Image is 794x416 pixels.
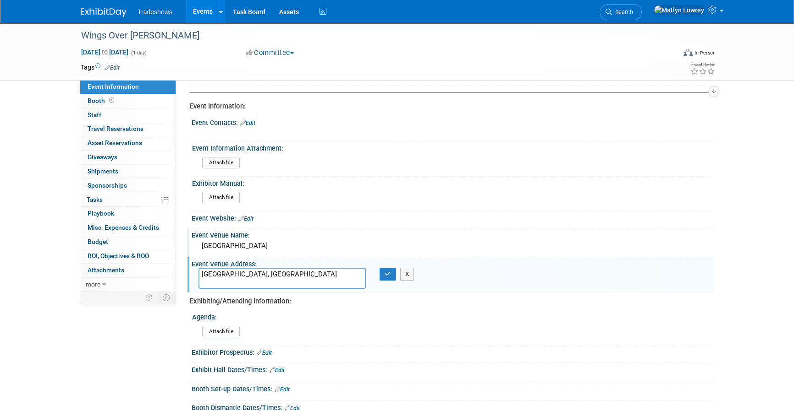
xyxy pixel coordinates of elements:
[192,382,713,394] div: Booth Set-up Dates/Times:
[88,210,114,217] span: Playbook
[192,363,713,375] div: Exhibit Hall Dates/Times:
[141,292,157,303] td: Personalize Event Tab Strip
[80,193,176,207] a: Tasks
[80,235,176,249] a: Budget
[240,120,255,126] a: Edit
[654,5,705,15] img: Matlyn Lowrey
[80,80,176,94] a: Event Information
[105,65,120,71] a: Edit
[612,9,633,16] span: Search
[88,252,149,259] span: ROI, Objectives & ROO
[88,139,142,146] span: Asset Reservations
[285,405,300,411] a: Edit
[80,264,176,277] a: Attachments
[87,196,103,203] span: Tasks
[192,116,713,128] div: Event Contacts:
[80,278,176,292] a: more
[88,167,118,175] span: Shipments
[88,182,127,189] span: Sponsorships
[243,48,298,58] button: Committed
[80,94,176,108] a: Booth
[81,48,129,56] span: [DATE] [DATE]
[198,239,706,253] div: [GEOGRAPHIC_DATA]
[80,165,176,178] a: Shipments
[238,216,254,222] a: Edit
[100,49,109,56] span: to
[694,49,716,56] div: In-Person
[88,97,116,104] span: Booth
[400,268,414,281] button: X
[80,249,176,263] a: ROI, Objectives & ROO
[600,4,642,20] a: Search
[192,177,709,188] div: Exhibitor Manual:
[78,27,662,44] div: Wings Over [PERSON_NAME]
[270,367,285,373] a: Edit
[192,310,709,322] div: Agenda:
[275,386,290,393] a: Edit
[80,122,176,136] a: Travel Reservations
[80,136,176,150] a: Asset Reservations
[138,8,172,16] span: Tradeshows
[86,281,100,288] span: more
[192,141,709,153] div: Event Information Attachment:
[88,83,139,90] span: Event Information
[190,297,706,306] div: Exhibiting/Attending Information:
[190,102,706,111] div: Event Information:
[88,266,124,274] span: Attachments
[130,50,147,56] span: (1 day)
[88,238,108,245] span: Budget
[80,108,176,122] a: Staff
[157,292,176,303] td: Toggle Event Tabs
[80,207,176,221] a: Playbook
[192,346,713,357] div: Exhibitor Prospectus:
[192,257,713,269] div: Event Venue Address:
[690,63,715,67] div: Event Rating
[88,153,117,161] span: Giveaways
[192,228,713,240] div: Event Venue Name:
[80,221,176,235] a: Misc. Expenses & Credits
[107,97,116,104] span: Booth not reserved yet
[257,350,272,356] a: Edit
[81,8,127,17] img: ExhibitDay
[81,63,120,72] td: Tags
[192,401,713,413] div: Booth Dismantle Dates/Times:
[88,125,143,132] span: Travel Reservations
[80,179,176,193] a: Sponsorships
[88,111,101,119] span: Staff
[80,151,176,164] a: Giveaways
[684,49,693,56] img: Format-Inperson.png
[621,48,716,61] div: Event Format
[192,211,713,223] div: Event Website:
[88,224,159,231] span: Misc. Expenses & Credits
